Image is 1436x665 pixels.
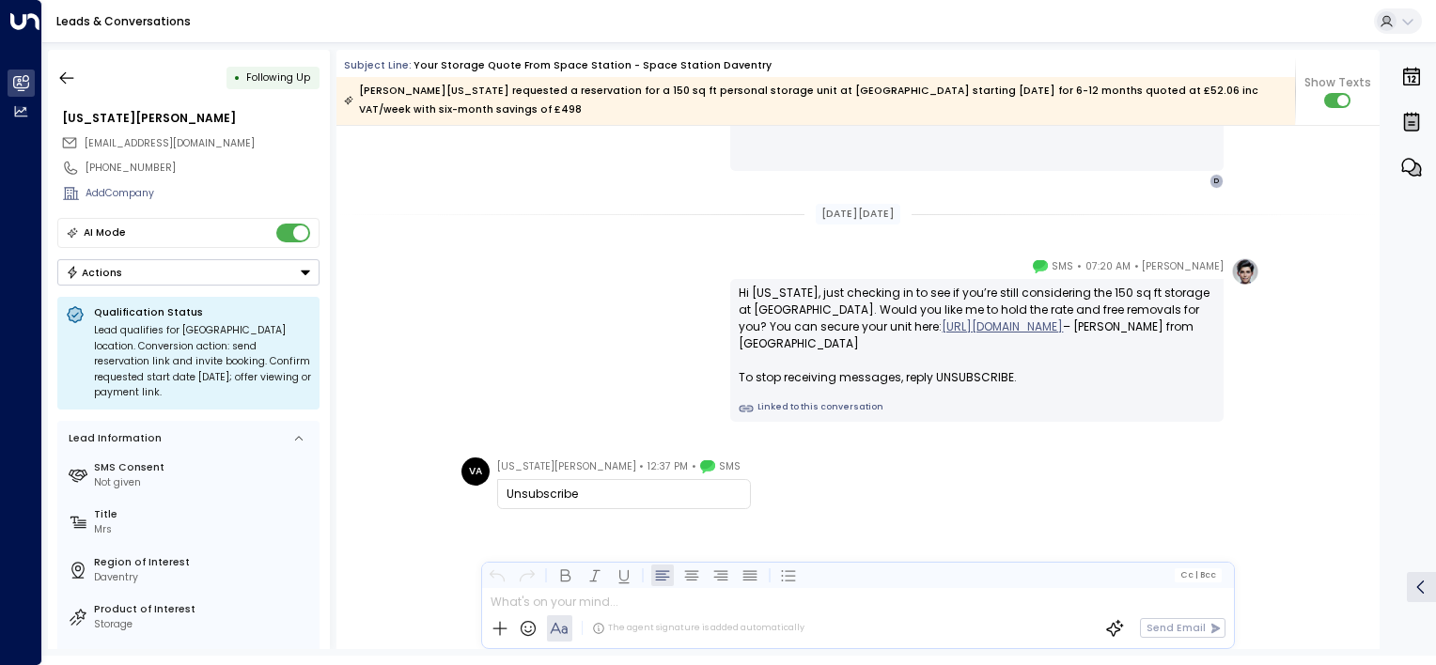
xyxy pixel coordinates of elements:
[486,564,508,586] button: Undo
[94,305,311,319] p: Qualification Status
[86,186,320,201] div: AddCompany
[739,285,1215,386] div: Hi [US_STATE], just checking in to see if you’re still considering the 150 sq ft storage at [GEOG...
[648,457,688,476] span: 12:37 PM
[344,82,1287,119] div: [PERSON_NAME][US_STATE] requested a reservation for a 150 sq ft personal storage unit at [GEOGRAP...
[94,522,314,537] div: Mrs
[344,58,412,72] span: Subject Line:
[57,259,320,286] div: Button group with a nested menu
[246,70,310,85] span: Following Up
[515,564,538,586] button: Redo
[64,431,162,446] div: Lead Information
[84,224,126,242] div: AI Mode
[942,318,1063,335] a: [URL][DOMAIN_NAME]
[1231,257,1259,286] img: profile-logo.png
[57,259,320,286] button: Actions
[461,457,490,486] div: VA
[507,486,741,503] div: Unsubscribe
[1077,257,1082,276] span: •
[816,204,900,224] div: [DATE][DATE]
[719,457,741,476] span: SMS
[1304,74,1371,91] span: Show Texts
[1194,570,1197,580] span: |
[1180,570,1216,580] span: Cc Bcc
[592,622,804,635] div: The agent signature is added automatically
[94,602,314,617] label: Product of Interest
[66,266,123,279] div: Actions
[1052,257,1073,276] span: SMS
[85,136,255,151] span: dollydoolally49@gmail.com
[62,110,320,127] div: [US_STATE][PERSON_NAME]
[85,136,255,150] span: [EMAIL_ADDRESS][DOMAIN_NAME]
[414,58,772,73] div: Your storage quote from Space Station - Space Station Daventry
[1175,568,1222,581] button: Cc|Bcc
[234,65,241,90] div: •
[1142,257,1224,276] span: [PERSON_NAME]
[1134,257,1139,276] span: •
[1085,257,1131,276] span: 07:20 AM
[94,460,314,475] label: SMS Consent
[639,457,644,476] span: •
[86,161,320,176] div: [PHONE_NUMBER]
[94,475,314,490] div: Not given
[94,323,311,401] div: Lead qualifies for [GEOGRAPHIC_DATA] location. Conversion action: send reservation link and invit...
[56,13,191,29] a: Leads & Conversations
[1210,174,1225,189] div: D
[497,457,636,476] span: [US_STATE][PERSON_NAME]
[94,555,314,570] label: Region of Interest
[739,401,1215,416] a: Linked to this conversation
[94,507,314,522] label: Title
[692,457,696,476] span: •
[94,617,314,632] div: Storage
[94,570,314,585] div: Daventry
